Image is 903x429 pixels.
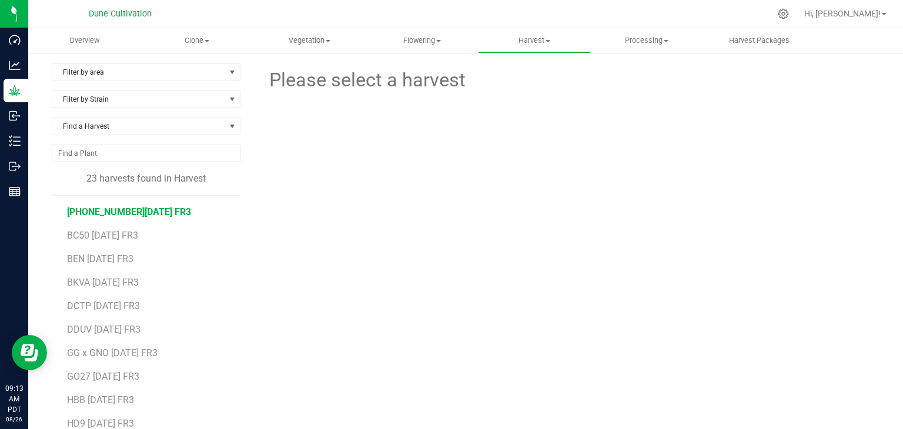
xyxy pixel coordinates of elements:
inline-svg: Outbound [9,160,21,172]
p: 08/26 [5,415,23,424]
inline-svg: Inventory [9,135,21,147]
span: Overview [53,35,115,46]
span: Harvest [479,35,590,46]
p: 09:13 AM PDT [5,383,23,415]
span: Flowering [366,35,477,46]
span: DCTP [DATE] FR3 [67,300,140,311]
span: Find a Harvest [52,118,225,135]
span: BEN [DATE] FR3 [67,253,133,264]
inline-svg: Reports [9,186,21,197]
a: Clone [141,28,253,53]
iframe: Resource center [12,335,47,370]
a: Processing [591,28,703,53]
span: GG x GNO [DATE] FR3 [67,347,158,358]
a: Harvest Packages [703,28,815,53]
a: Flowering [366,28,478,53]
span: [PHONE_NUMBER][DATE] FR3 [67,206,191,217]
span: Clone [141,35,252,46]
div: 23 harvests found in Harvest [52,172,240,186]
span: Filter by Strain [52,91,225,108]
span: HBB [DATE] FR3 [67,394,134,405]
span: Dune Cultivation [89,9,152,19]
span: Filter by area [52,64,225,81]
span: DDUV [DATE] FR3 [67,324,141,335]
a: Vegetation [253,28,366,53]
span: Processing [591,35,703,46]
span: HD9 [DATE] FR3 [67,418,134,429]
span: Harvest Packages [713,35,805,46]
inline-svg: Dashboard [9,34,21,46]
span: GO27 [DATE] FR3 [67,371,139,382]
inline-svg: Analytics [9,59,21,71]
a: Harvest [478,28,590,53]
input: NO DATA FOUND [52,145,240,162]
a: Overview [28,28,141,53]
span: Hi, [PERSON_NAME]! [804,9,881,18]
span: BKVA [DATE] FR3 [67,277,139,288]
inline-svg: Inbound [9,110,21,122]
span: select [225,64,240,81]
span: Please select a harvest [267,66,466,95]
inline-svg: Grow [9,85,21,96]
div: Manage settings [776,8,791,19]
span: Vegetation [254,35,365,46]
span: BC50 [DATE] FR3 [67,230,138,241]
